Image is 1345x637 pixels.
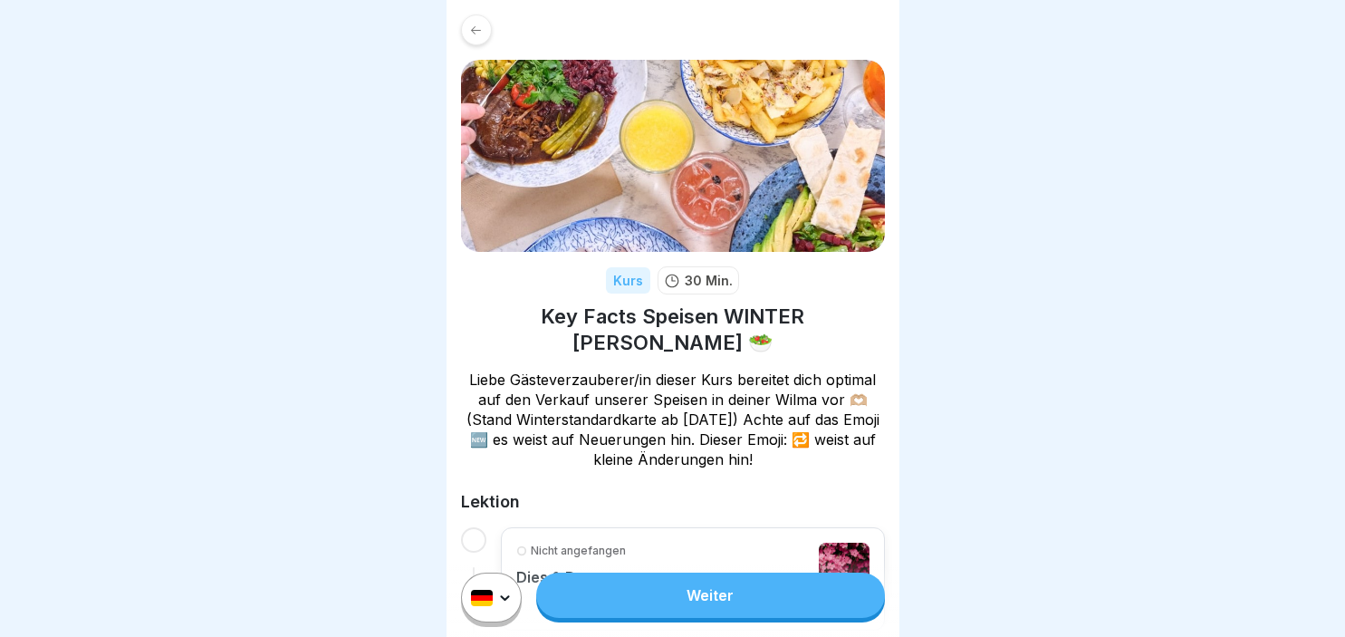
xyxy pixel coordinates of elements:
img: dotxvf1c8dqlmxfkmab3tk15.png [819,543,869,615]
p: Liebe Gästeverzauberer/in dieser Kurs bereitet dich optimal auf den Verkauf unserer Speisen in de... [461,370,885,469]
img: de.svg [471,590,493,606]
img: ugdxy5t4k9p24q0gnvfm2s1h.png [461,60,885,252]
p: Nicht angefangen [531,543,626,559]
div: Kurs [606,267,650,294]
h2: Lektion [461,491,885,513]
h1: Key Facts Speisen WINTER [PERSON_NAME] 🥗 [461,304,885,355]
p: 30 Min. [685,271,733,290]
a: Weiter [536,573,884,618]
a: Nicht angefangenDies & Das [516,543,869,615]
